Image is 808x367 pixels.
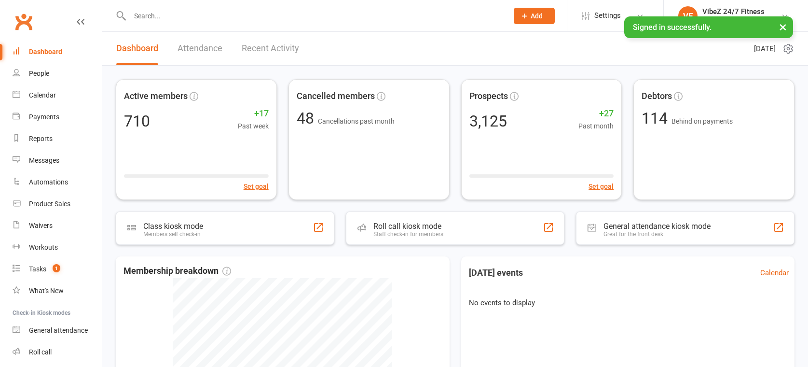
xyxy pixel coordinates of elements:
[29,265,46,273] div: Tasks
[143,231,203,238] div: Members self check-in
[469,89,508,103] span: Prospects
[238,107,269,121] span: +17
[29,91,56,99] div: Calendar
[589,181,614,192] button: Set goal
[13,215,102,237] a: Waivers
[13,193,102,215] a: Product Sales
[603,222,711,231] div: General attendance kiosk mode
[642,109,671,127] span: 114
[123,264,231,278] span: Membership breakdown
[124,113,150,129] div: 710
[244,181,269,192] button: Set goal
[373,231,443,238] div: Staff check-in for members
[760,267,789,279] a: Calendar
[29,113,59,121] div: Payments
[603,231,711,238] div: Great for the front desk
[29,156,59,164] div: Messages
[514,8,555,24] button: Add
[13,150,102,171] a: Messages
[774,16,792,37] button: ×
[13,85,102,106] a: Calendar
[127,9,501,23] input: Search...
[29,287,64,295] div: What's New
[143,222,203,231] div: Class kiosk mode
[29,348,52,356] div: Roll call
[297,109,318,127] span: 48
[531,12,543,20] span: Add
[13,258,102,280] a: Tasks 1
[29,135,53,142] div: Reports
[13,320,102,341] a: General attendance kiosk mode
[13,106,102,128] a: Payments
[29,326,88,334] div: General attendance
[13,280,102,302] a: What's New
[457,289,799,316] div: No events to display
[594,5,621,27] span: Settings
[702,7,765,16] div: VibeZ 24/7 Fitness
[29,178,68,186] div: Automations
[13,41,102,63] a: Dashboard
[297,89,375,103] span: Cancelled members
[633,23,712,32] span: Signed in successfully.
[461,264,531,282] h3: [DATE] events
[53,264,60,272] span: 1
[13,128,102,150] a: Reports
[29,200,70,208] div: Product Sales
[13,63,102,85] a: People
[29,243,58,251] div: Workouts
[671,117,733,125] span: Behind on payments
[13,237,102,258] a: Workouts
[13,341,102,363] a: Roll call
[116,32,158,65] a: Dashboard
[373,222,443,231] div: Roll call kiosk mode
[469,113,507,129] div: 3,125
[578,107,614,121] span: +27
[238,121,269,131] span: Past week
[754,43,776,55] span: [DATE]
[578,121,614,131] span: Past month
[12,10,36,34] a: Clubworx
[13,171,102,193] a: Automations
[178,32,222,65] a: Attendance
[124,89,188,103] span: Active members
[242,32,299,65] a: Recent Activity
[29,48,62,56] div: Dashboard
[318,117,395,125] span: Cancellations past month
[642,89,672,103] span: Debtors
[29,222,53,229] div: Waivers
[29,70,49,77] div: People
[678,6,698,26] div: VF
[702,16,765,25] div: VibeZ 24/7 Fitness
